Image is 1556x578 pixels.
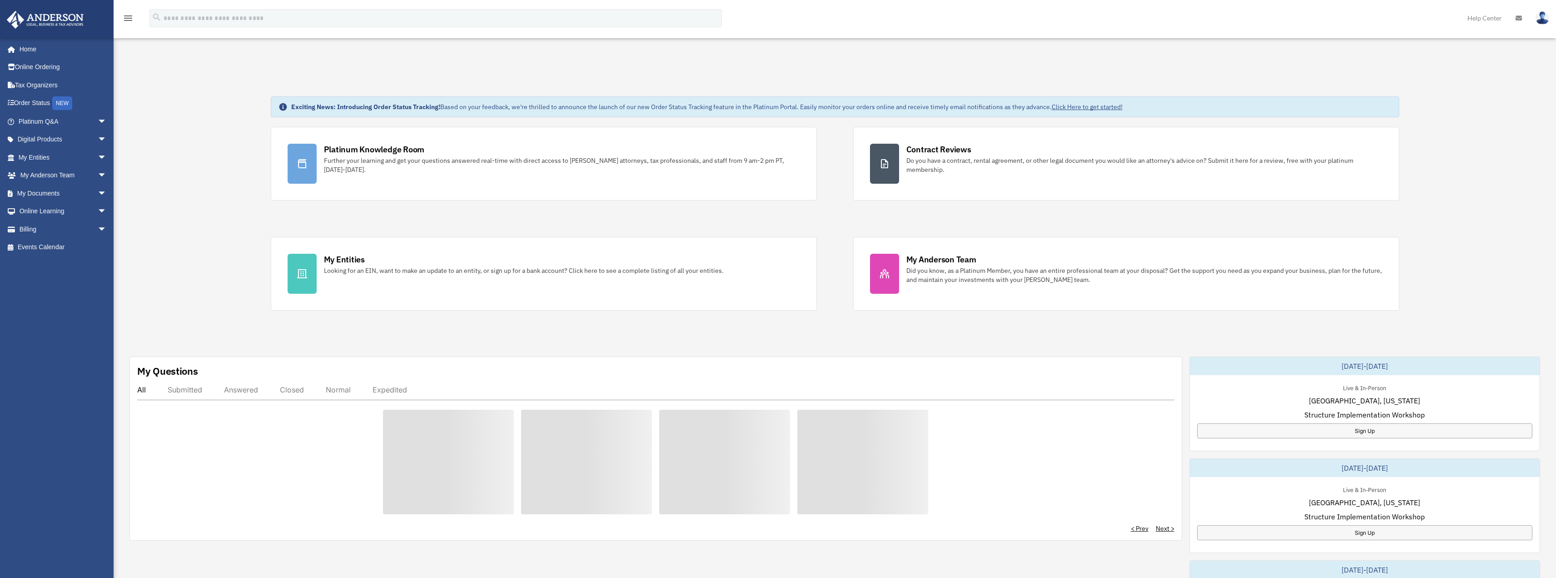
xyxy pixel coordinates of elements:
[1190,459,1540,477] div: [DATE]-[DATE]
[98,184,116,203] span: arrow_drop_down
[6,202,120,221] a: Online Learningarrow_drop_down
[324,266,724,275] div: Looking for an EIN, want to make an update to an entity, or sign up for a bank account? Click her...
[137,364,198,378] div: My Questions
[324,254,365,265] div: My Entities
[4,11,86,29] img: Anderson Advisors Platinum Portal
[853,237,1399,311] a: My Anderson Team Did you know, as a Platinum Member, you have an entire professional team at your...
[1156,524,1174,533] a: Next >
[906,156,1382,174] div: Do you have a contract, rental agreement, or other legal document you would like an attorney's ad...
[6,166,120,185] a: My Anderson Teamarrow_drop_down
[373,385,407,394] div: Expedited
[906,254,976,265] div: My Anderson Team
[1336,382,1393,392] div: Live & In-Person
[6,184,120,202] a: My Documentsarrow_drop_down
[137,385,146,394] div: All
[1304,409,1425,420] span: Structure Implementation Workshop
[98,220,116,239] span: arrow_drop_down
[152,12,162,22] i: search
[6,76,120,94] a: Tax Organizers
[6,238,120,256] a: Events Calendar
[98,112,116,131] span: arrow_drop_down
[1336,484,1393,494] div: Live & In-Person
[6,112,120,131] a: Platinum Q&Aarrow_drop_down
[98,166,116,185] span: arrow_drop_down
[271,237,817,311] a: My Entities Looking for an EIN, want to make an update to an entity, or sign up for a bank accoun...
[52,96,72,110] div: NEW
[280,385,304,394] div: Closed
[291,102,1123,111] div: Based on your feedback, we're thrilled to announce the launch of our new Order Status Tracking fe...
[326,385,351,394] div: Normal
[1131,524,1148,533] a: < Prev
[6,131,120,149] a: Digital Productsarrow_drop_down
[906,266,1382,284] div: Did you know, as a Platinum Member, you have an entire professional team at your disposal? Get th...
[6,40,116,58] a: Home
[98,131,116,149] span: arrow_drop_down
[1197,423,1532,438] a: Sign Up
[224,385,258,394] div: Answered
[853,127,1399,201] a: Contract Reviews Do you have a contract, rental agreement, or other legal document you would like...
[1052,103,1123,111] a: Click Here to get started!
[6,58,120,76] a: Online Ordering
[6,94,120,113] a: Order StatusNEW
[123,13,134,24] i: menu
[1536,11,1549,25] img: User Pic
[1309,395,1420,406] span: [GEOGRAPHIC_DATA], [US_STATE]
[6,148,120,166] a: My Entitiesarrow_drop_down
[1309,497,1420,508] span: [GEOGRAPHIC_DATA], [US_STATE]
[1190,357,1540,375] div: [DATE]-[DATE]
[123,16,134,24] a: menu
[324,156,800,174] div: Further your learning and get your questions answered real-time with direct access to [PERSON_NAM...
[324,144,425,155] div: Platinum Knowledge Room
[98,202,116,221] span: arrow_drop_down
[1197,525,1532,540] a: Sign Up
[98,148,116,167] span: arrow_drop_down
[271,127,817,201] a: Platinum Knowledge Room Further your learning and get your questions answered real-time with dire...
[6,220,120,238] a: Billingarrow_drop_down
[291,103,440,111] strong: Exciting News: Introducing Order Status Tracking!
[168,385,202,394] div: Submitted
[1304,511,1425,522] span: Structure Implementation Workshop
[906,144,971,155] div: Contract Reviews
